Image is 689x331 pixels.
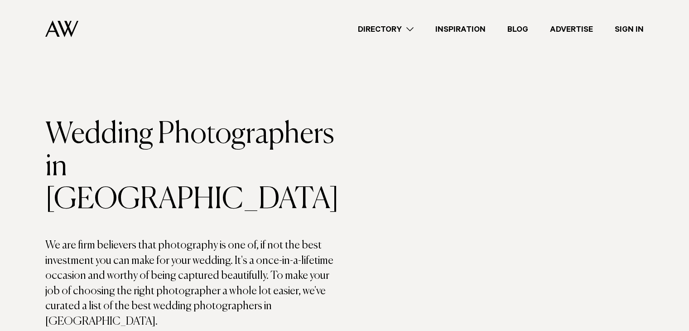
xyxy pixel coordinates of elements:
[604,23,655,35] a: Sign In
[45,238,345,330] p: We are firm believers that photography is one of, if not the best investment you can make for you...
[347,23,424,35] a: Directory
[45,20,78,37] img: Auckland Weddings Logo
[45,118,345,216] h1: Wedding Photographers in [GEOGRAPHIC_DATA]
[496,23,539,35] a: Blog
[539,23,604,35] a: Advertise
[424,23,496,35] a: Inspiration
